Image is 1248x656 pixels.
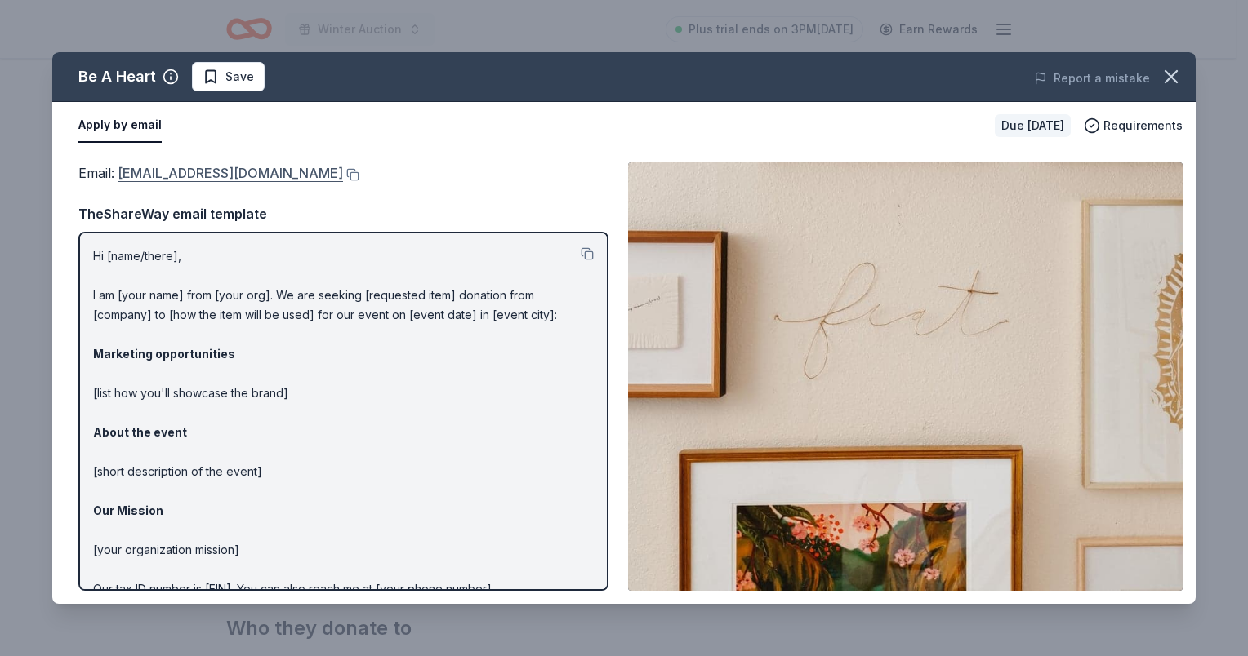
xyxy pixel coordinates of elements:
span: Requirements [1103,116,1183,135]
span: Save [225,67,254,86]
button: Save [192,62,265,91]
strong: Our Mission [93,503,163,517]
a: [EMAIL_ADDRESS][DOMAIN_NAME] [118,162,343,184]
img: Image for Be A Heart [628,162,1183,591]
strong: Marketing opportunities [93,347,235,361]
div: TheShareWay email template [78,203,608,224]
button: Report a mistake [1034,69,1150,88]
div: Due [DATE] [995,114,1071,137]
span: Email : [78,165,343,181]
button: Requirements [1084,116,1183,135]
div: Be A Heart [78,64,156,90]
button: Apply by email [78,109,162,143]
strong: About the event [93,425,187,439]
